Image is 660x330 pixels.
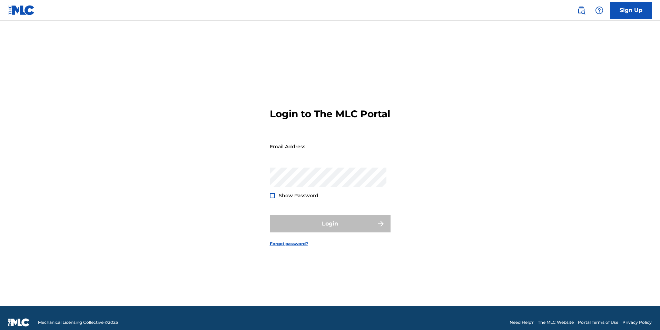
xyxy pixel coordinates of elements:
[8,5,35,15] img: MLC Logo
[279,192,318,199] span: Show Password
[8,318,30,327] img: logo
[538,319,574,326] a: The MLC Website
[595,6,603,14] img: help
[270,241,308,247] a: Forgot password?
[577,6,585,14] img: search
[622,319,652,326] a: Privacy Policy
[270,108,390,120] h3: Login to The MLC Portal
[625,297,660,330] iframe: Chat Widget
[610,2,652,19] a: Sign Up
[38,319,118,326] span: Mechanical Licensing Collective © 2025
[510,319,534,326] a: Need Help?
[592,3,606,17] div: Help
[578,319,618,326] a: Portal Terms of Use
[574,3,588,17] a: Public Search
